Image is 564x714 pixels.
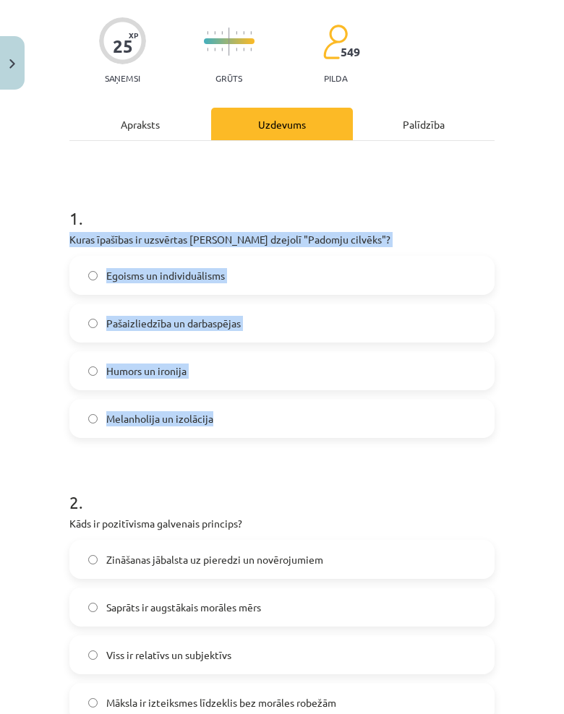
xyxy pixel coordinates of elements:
div: 25 [113,36,133,56]
span: 549 [341,46,360,59]
div: Apraksts [69,108,211,140]
input: Viss ir relatīvs un subjektīvs [88,650,98,660]
p: pilda [324,73,347,83]
p: Kuras īpašības ir uzsvērtas [PERSON_NAME] dzejolī "Padomju cilvēks"? [69,232,495,247]
img: icon-long-line-d9ea69661e0d244f92f715978eff75569469978d946b2353a9bb055b3ed8787d.svg [228,27,230,56]
input: Saprāts ir augstākais morāles mērs [88,603,98,612]
h1: 2 . [69,467,495,512]
img: icon-close-lesson-0947bae3869378f0d4975bcd49f059093ad1ed9edebbc8119c70593378902aed.svg [9,59,15,69]
img: icon-short-line-57e1e144782c952c97e751825c79c345078a6d821885a25fce030b3d8c18986b.svg [250,31,252,35]
span: Māksla ir izteiksmes līdzeklis bez morāles robežām [106,695,336,710]
span: XP [129,31,138,39]
div: Palīdzība [353,108,495,140]
input: Egoisms un individuālisms [88,271,98,280]
span: Egoisms un individuālisms [106,268,225,283]
span: Pašaizliedzība un darbaspējas [106,316,241,331]
img: students-c634bb4e5e11cddfef0936a35e636f08e4e9abd3cc4e673bd6f9a4125e45ecb1.svg [322,24,348,60]
img: icon-short-line-57e1e144782c952c97e751825c79c345078a6d821885a25fce030b3d8c18986b.svg [214,31,215,35]
span: Melanholija un izolācija [106,411,213,426]
p: Kāds ir pozitīvisma galvenais princips? [69,516,495,531]
img: icon-short-line-57e1e144782c952c97e751825c79c345078a6d821885a25fce030b3d8c18986b.svg [250,48,252,51]
input: Humors un ironija [88,366,98,376]
img: icon-short-line-57e1e144782c952c97e751825c79c345078a6d821885a25fce030b3d8c18986b.svg [243,31,244,35]
p: Grūts [215,73,242,83]
input: Māksla ir izteiksmes līdzeklis bez morāles robežām [88,698,98,707]
div: Uzdevums [211,108,353,140]
p: Saņemsi [99,73,146,83]
span: Saprāts ir augstākais morāles mērs [106,600,261,615]
span: Humors un ironija [106,364,187,379]
img: icon-short-line-57e1e144782c952c97e751825c79c345078a6d821885a25fce030b3d8c18986b.svg [214,48,215,51]
img: icon-short-line-57e1e144782c952c97e751825c79c345078a6d821885a25fce030b3d8c18986b.svg [221,31,223,35]
input: Melanholija un izolācija [88,414,98,423]
img: icon-short-line-57e1e144782c952c97e751825c79c345078a6d821885a25fce030b3d8c18986b.svg [207,48,208,51]
input: Zināšanas jābalsta uz pieredzi un novērojumiem [88,555,98,564]
img: icon-short-line-57e1e144782c952c97e751825c79c345078a6d821885a25fce030b3d8c18986b.svg [221,48,223,51]
img: icon-short-line-57e1e144782c952c97e751825c79c345078a6d821885a25fce030b3d8c18986b.svg [207,31,208,35]
input: Pašaizliedzība un darbaspējas [88,319,98,328]
span: Zināšanas jābalsta uz pieredzi un novērojumiem [106,552,323,567]
img: icon-short-line-57e1e144782c952c97e751825c79c345078a6d821885a25fce030b3d8c18986b.svg [236,31,237,35]
h1: 1 . [69,183,495,228]
img: icon-short-line-57e1e144782c952c97e751825c79c345078a6d821885a25fce030b3d8c18986b.svg [236,48,237,51]
img: icon-short-line-57e1e144782c952c97e751825c79c345078a6d821885a25fce030b3d8c18986b.svg [243,48,244,51]
span: Viss ir relatīvs un subjektīvs [106,648,231,663]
